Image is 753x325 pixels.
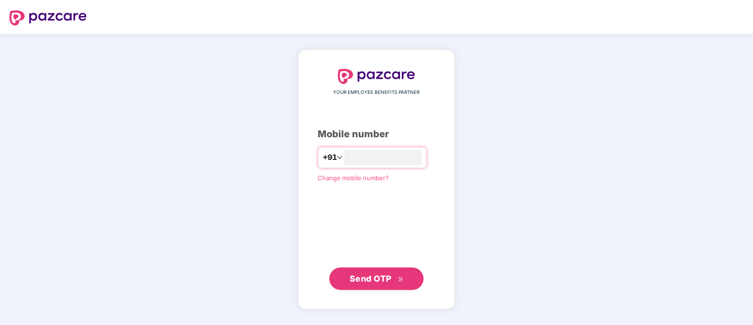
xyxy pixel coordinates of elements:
[318,127,435,142] div: Mobile number
[350,274,392,283] span: Send OTP
[338,69,415,84] img: logo
[337,155,343,160] span: down
[9,10,87,25] img: logo
[334,89,420,96] span: YOUR EMPLOYEE BENEFITS PARTNER
[329,267,424,290] button: Send OTPdouble-right
[398,276,404,283] span: double-right
[323,151,337,163] span: +91
[318,174,389,182] a: Change mobile number?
